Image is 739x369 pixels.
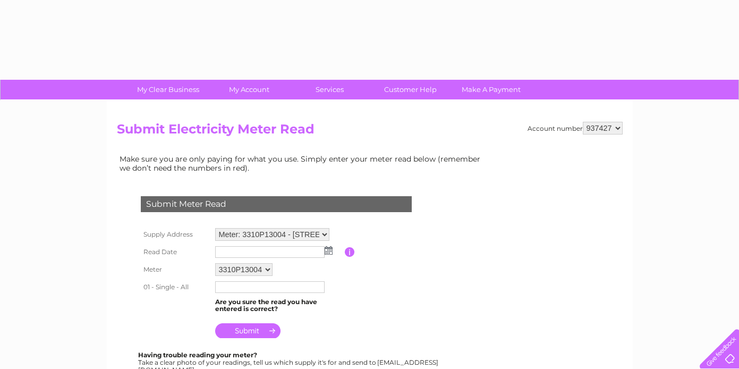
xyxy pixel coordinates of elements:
input: Submit [215,323,281,338]
a: Customer Help [367,80,454,99]
a: My Clear Business [124,80,212,99]
h2: Submit Electricity Meter Read [117,122,623,142]
input: Information [345,247,355,257]
div: Submit Meter Read [141,196,412,212]
td: Make sure you are only paying for what you use. Simply enter your meter read below (remember we d... [117,152,489,174]
td: Are you sure the read you have entered is correct? [213,296,345,316]
th: Meter [138,261,213,279]
div: Account number [528,122,623,135]
th: Supply Address [138,225,213,244]
th: Read Date [138,244,213,261]
a: Make A Payment [447,80,535,99]
a: My Account [205,80,293,99]
img: ... [325,246,333,255]
b: Having trouble reading your meter? [138,351,257,359]
a: Services [286,80,373,99]
th: 01 - Single - All [138,279,213,296]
